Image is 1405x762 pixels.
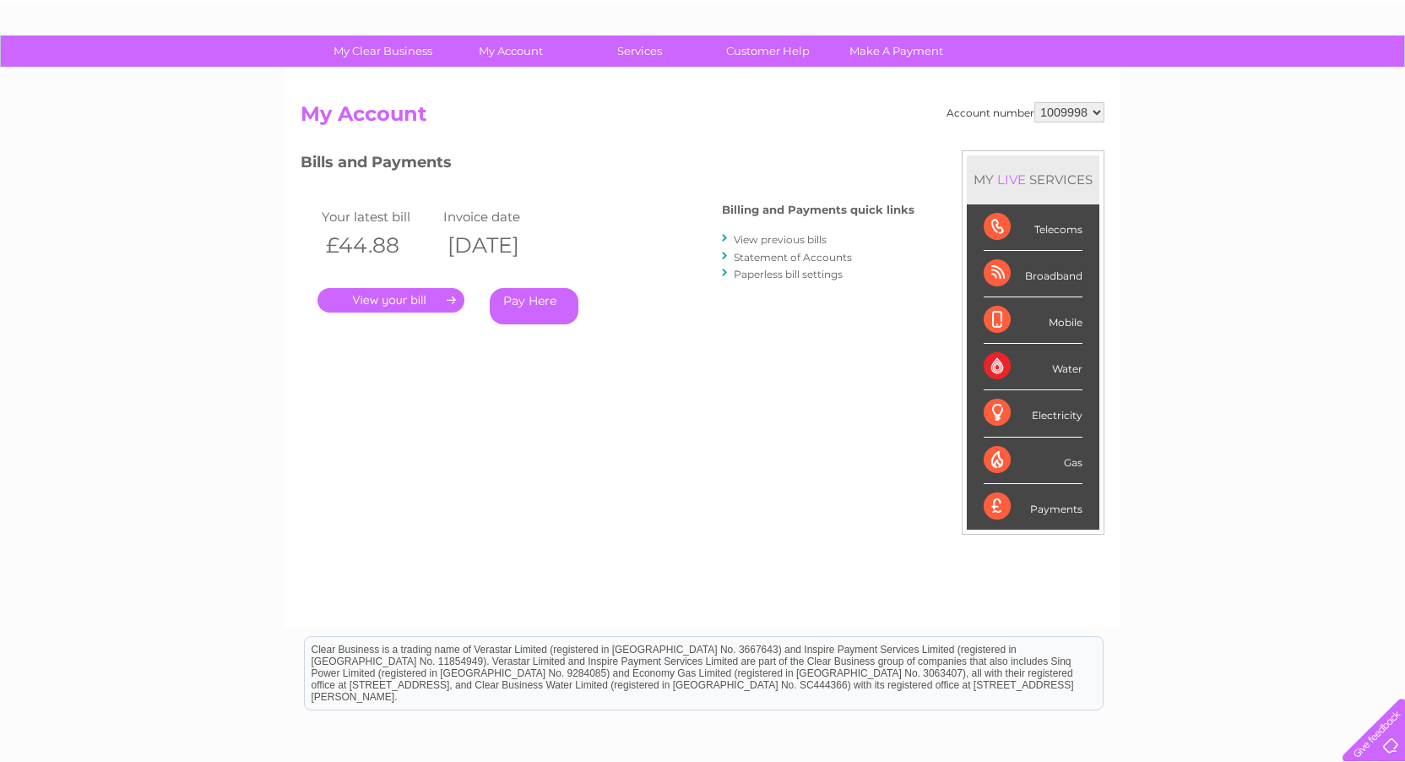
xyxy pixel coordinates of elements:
[984,390,1082,437] div: Electricity
[984,438,1082,484] div: Gas
[49,44,135,95] img: logo.png
[827,35,966,67] a: Make A Payment
[1349,72,1389,84] a: Log out
[301,150,914,180] h3: Bills and Payments
[1087,8,1203,30] a: 0333 014 3131
[734,233,827,246] a: View previous bills
[984,344,1082,390] div: Water
[1150,72,1187,84] a: Energy
[317,205,439,228] td: Your latest bill
[317,228,439,263] th: £44.88
[1197,72,1248,84] a: Telecoms
[1108,72,1140,84] a: Water
[1258,72,1283,84] a: Blog
[301,102,1104,134] h2: My Account
[439,228,561,263] th: [DATE]
[439,205,561,228] td: Invoice date
[984,204,1082,251] div: Telecoms
[984,297,1082,344] div: Mobile
[994,171,1029,188] div: LIVE
[698,35,838,67] a: Customer Help
[305,9,1103,82] div: Clear Business is a trading name of Verastar Limited (registered in [GEOGRAPHIC_DATA] No. 3667643...
[947,102,1104,122] div: Account number
[317,288,464,313] a: .
[570,35,709,67] a: Services
[490,288,578,324] a: Pay Here
[967,155,1099,204] div: MY SERVICES
[734,251,852,264] a: Statement of Accounts
[734,268,843,280] a: Paperless bill settings
[984,484,1082,530] div: Payments
[722,204,914,216] h4: Billing and Payments quick links
[1293,72,1334,84] a: Contact
[313,35,453,67] a: My Clear Business
[442,35,581,67] a: My Account
[984,251,1082,297] div: Broadband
